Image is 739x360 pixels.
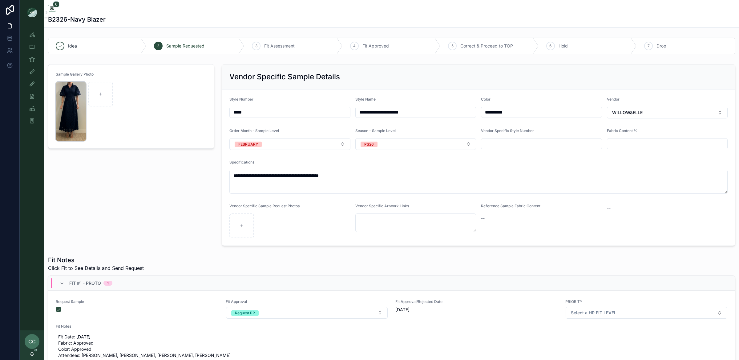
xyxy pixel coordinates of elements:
span: Season - Sample Level [355,128,396,133]
span: Sample Gallery Photo [56,72,94,77]
span: Reference Sample Fabric Content [481,204,540,208]
span: 2 [157,43,159,48]
span: Order Month - Sample Level [229,128,279,133]
img: Screenshot-2025-08-01-at-12.24.49-PM.png [56,82,86,141]
span: 3 [255,43,257,48]
span: Fit Assessment [264,43,295,49]
button: 6 [48,5,56,13]
span: 6 [549,43,551,48]
span: Click Fit to See Details and Send Request [48,264,144,272]
span: 4 [353,43,356,48]
span: 5 [451,43,454,48]
span: Fit Approval/Rejected Date [395,299,558,304]
span: CC [28,338,36,345]
span: Correct & Proceed to TOP [460,43,513,49]
button: Select Button [355,138,476,150]
span: Drop [656,43,666,49]
span: -- [481,215,485,221]
span: Sample Requested [166,43,204,49]
div: FEBRUARY [238,142,258,147]
div: PS26 [364,142,374,147]
button: Select Button [226,307,388,319]
span: Style Number [229,97,253,101]
span: PRIORITY [565,299,728,304]
span: 7 [648,43,650,48]
span: Vendor [607,97,620,101]
span: Fit Approved [362,43,389,49]
h1: B2326-Navy Blazer [48,15,106,24]
button: Select Button [229,138,350,150]
span: Vendor Specific Style Number [481,128,534,133]
span: Request Sample [56,299,218,304]
span: Fit Approval [226,299,388,304]
span: Fabric Content % [607,128,637,133]
button: Select Button [607,107,728,118]
img: App logo [27,7,37,17]
span: Color [481,97,491,101]
span: Fit #1 - Proto [69,280,101,286]
span: Vendor Specific Artwork Links [355,204,409,208]
button: Select Button [566,307,728,319]
span: Idea [68,43,77,49]
span: Style Name [355,97,376,101]
span: [DATE] [395,307,558,313]
div: Request PP [235,310,255,316]
span: Fit Notes [56,324,728,329]
div: scrollable content [20,25,44,134]
span: Vendor Specific Sample Request Photos [229,204,300,208]
h2: Vendor Specific Sample Details [229,72,340,82]
span: 6 [53,1,59,7]
span: Select a HP FIT LEVEL [571,310,616,316]
span: Specifications [229,160,254,164]
span: -- [607,205,611,212]
span: Hold [559,43,568,49]
h1: Fit Notes [48,256,144,264]
div: 1 [107,281,109,286]
span: WILLOW&ELLE [612,110,643,116]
